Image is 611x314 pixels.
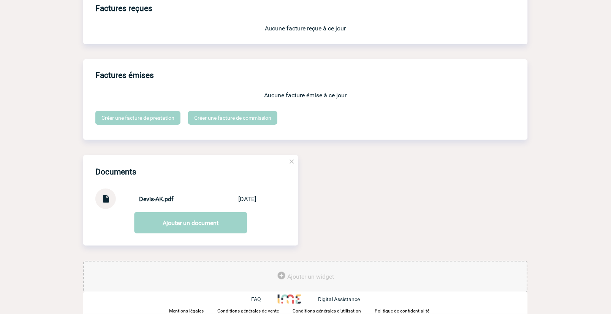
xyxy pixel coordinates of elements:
p: Conditions générales de vente [218,308,279,314]
p: Conditions générales d'utilisation [293,308,361,314]
strong: Devis-AK.pdf [139,195,174,203]
h4: Documents [95,167,136,176]
div: [DATE] [238,195,256,203]
h3: Factures émises [95,65,528,86]
a: Mentions légales [169,307,218,314]
p: Mentions légales [169,308,204,314]
p: Politique de confidentialité [375,308,430,314]
a: Créer une facture de prestation [95,111,180,125]
a: FAQ [251,295,278,303]
span: Ajouter un widget [288,273,334,280]
img: http://www.idealmeetingsevents.fr/ [278,295,301,304]
a: Ajouter un document [135,212,247,233]
a: Conditions générales de vente [218,307,293,314]
a: Conditions générales d'utilisation [293,307,375,314]
p: Digital Assistance [318,296,360,302]
p: FAQ [251,296,261,302]
a: Politique de confidentialité [375,307,442,314]
img: close.png [288,158,295,165]
p: Aucune facture émise à ce jour [95,92,516,99]
a: Créer une facture de commission [188,111,277,125]
p: Aucune facture reçue à ce jour [95,25,516,32]
div: Ajouter des outils d'aide à la gestion de votre événement [83,261,528,293]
